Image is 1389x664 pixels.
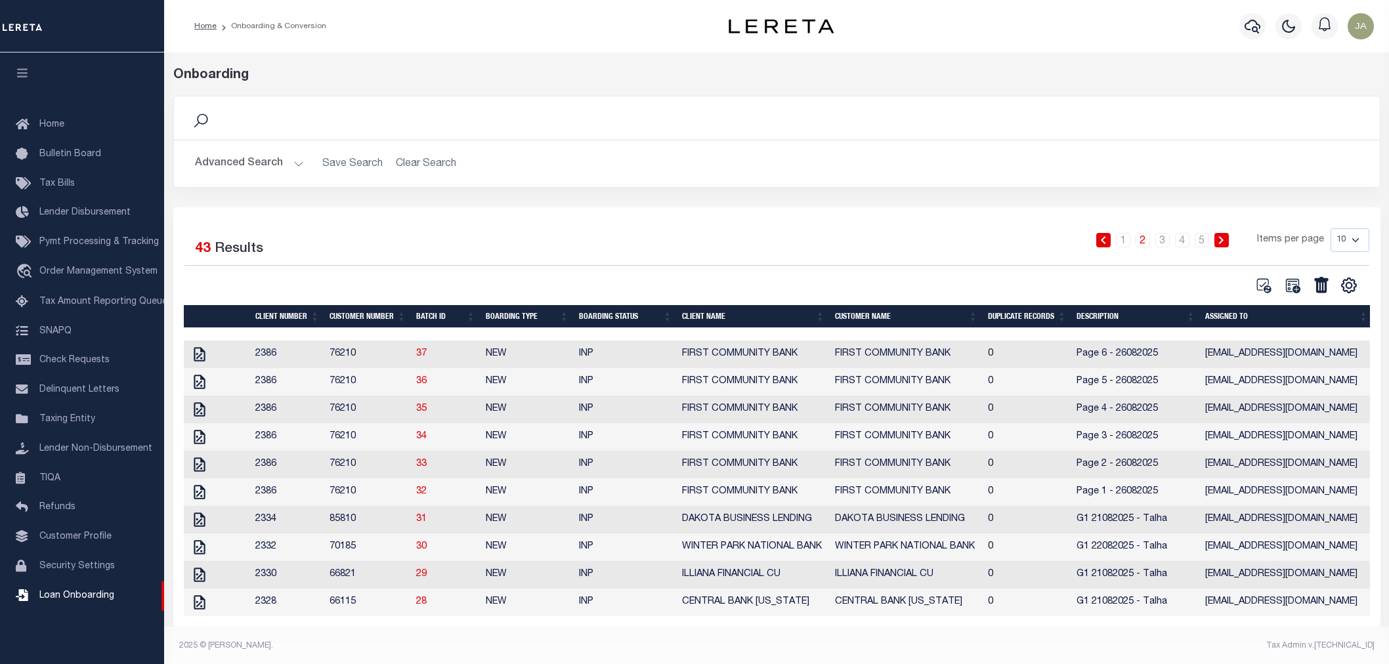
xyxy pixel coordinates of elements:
td: NEW [481,341,574,368]
td: NEW [481,423,574,451]
th: Batch ID: activate to sort column ascending [411,305,481,327]
td: NEW [481,533,574,561]
a: 5 [1195,233,1209,247]
td: 85810 [324,506,411,533]
td: INP [574,341,677,368]
td: 0 [983,451,1071,478]
td: 2332 [250,533,324,561]
td: [EMAIL_ADDRESS][DOMAIN_NAME] [1200,506,1373,533]
td: FIRST COMMUNITY BANK [677,478,830,506]
td: FIRST COMMUNITY BANK [677,396,830,423]
span: TIQA [39,473,60,482]
img: logo-dark.svg [729,19,834,33]
td: NEW [481,451,574,478]
label: Results [215,239,263,260]
i: travel_explore [16,264,37,281]
span: Refunds [39,503,75,512]
th: Client Name: activate to sort column ascending [677,305,830,327]
td: NEW [481,561,574,589]
td: 2386 [250,368,324,396]
td: [EMAIL_ADDRESS][DOMAIN_NAME] [1200,478,1373,506]
td: 2386 [250,478,324,506]
span: Security Settings [39,562,115,571]
td: 0 [983,533,1071,561]
td: G1 21082025 - Talha [1071,506,1200,533]
th: Boarding Type: activate to sort column ascending [481,305,574,327]
td: 2330 [250,561,324,589]
td: [EMAIL_ADDRESS][DOMAIN_NAME] [1200,341,1373,368]
a: 34 [416,432,427,441]
a: 2 [1136,233,1150,247]
td: INP [574,396,677,423]
td: FIRST COMMUNITY BANK [830,423,983,451]
td: INP [574,533,677,561]
th: Duplicate Records: activate to sort column ascending [983,305,1071,327]
td: Page 4 - 26082025 [1071,396,1200,423]
span: Check Requests [39,356,110,365]
span: Lender Non-Disbursement [39,444,152,453]
a: 1 [1116,233,1130,247]
td: NEW [481,396,574,423]
td: FIRST COMMUNITY BANK [830,341,983,368]
td: INP [574,589,677,616]
th: Description: activate to sort column ascending [1071,305,1200,327]
li: Onboarding & Conversion [217,20,326,32]
td: FIRST COMMUNITY BANK [830,478,983,506]
td: FIRST COMMUNITY BANK [830,451,983,478]
td: [EMAIL_ADDRESS][DOMAIN_NAME] [1200,533,1373,561]
a: 36 [416,377,427,386]
a: 35 [416,404,427,413]
th: Assigned To: activate to sort column ascending [1200,305,1373,327]
td: 2386 [250,451,324,478]
a: Home [194,22,217,30]
span: Tax Amount Reporting Queue [39,297,167,306]
th: Client Number: activate to sort column ascending [250,305,324,327]
td: G1 22082025 - Talha [1071,533,1200,561]
td: Page 5 - 26082025 [1071,368,1200,396]
td: FIRST COMMUNITY BANK [677,423,830,451]
td: WINTER PARK NATIONAL BANK [677,533,830,561]
td: [EMAIL_ADDRESS][DOMAIN_NAME] [1200,368,1373,396]
div: Onboarding [173,66,1380,85]
td: 2386 [250,423,324,451]
td: ILLIANA FINANCIAL CU [830,561,983,589]
td: INP [574,478,677,506]
span: Taxing Entity [39,415,95,424]
td: 76210 [324,341,411,368]
td: 0 [983,368,1071,396]
a: 28 [416,597,427,606]
td: 0 [983,396,1071,423]
a: 30 [416,542,427,551]
td: Page 3 - 26082025 [1071,423,1200,451]
td: 0 [983,506,1071,533]
span: SNAPQ [39,326,72,335]
td: FIRST COMMUNITY BANK [677,341,830,368]
td: CENTRAL BANK [US_STATE] [830,589,983,616]
a: 32 [416,487,427,496]
td: [EMAIL_ADDRESS][DOMAIN_NAME] [1200,423,1373,451]
span: Order Management System [39,267,158,276]
td: 76210 [324,368,411,396]
td: FIRST COMMUNITY BANK [830,368,983,396]
td: Page 1 - 26082025 [1071,478,1200,506]
span: Items per page [1257,233,1324,247]
span: Customer Profile [39,532,112,541]
a: 3 [1155,233,1170,247]
td: NEW [481,506,574,533]
td: Page 6 - 26082025 [1071,341,1200,368]
td: [EMAIL_ADDRESS][DOMAIN_NAME] [1200,589,1373,616]
td: 2386 [250,396,324,423]
td: NEW [481,478,574,506]
td: [EMAIL_ADDRESS][DOMAIN_NAME] [1200,396,1373,423]
td: 2334 [250,506,324,533]
span: Loan Onboarding [39,591,114,600]
td: WINTER PARK NATIONAL BANK [830,533,983,561]
td: DAKOTA BUSINESS LENDING [830,506,983,533]
td: 76210 [324,396,411,423]
td: DAKOTA BUSINESS LENDING [677,506,830,533]
a: 37 [416,349,427,358]
td: 0 [983,478,1071,506]
td: INP [574,451,677,478]
span: Lender Disbursement [39,208,131,217]
td: 70185 [324,533,411,561]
